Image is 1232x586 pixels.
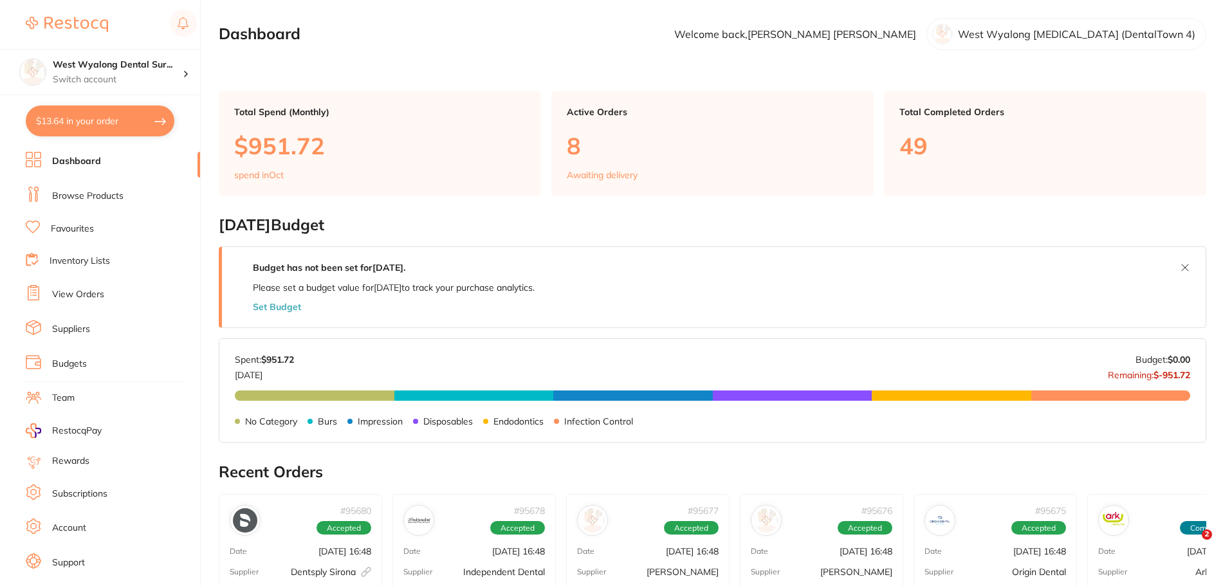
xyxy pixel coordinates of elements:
p: 49 [899,133,1191,159]
span: RestocqPay [52,425,102,437]
span: 2 [1202,529,1212,540]
a: Total Spend (Monthly)$951.72spend inOct [219,91,541,196]
a: Inventory Lists [50,255,110,268]
p: Spent: [235,354,294,365]
p: Origin Dental [1012,567,1066,577]
a: Support [52,556,85,569]
p: Supplier [924,567,953,576]
a: Subscriptions [52,488,107,500]
h2: Dashboard [219,25,300,43]
iframe: Intercom live chat [1175,529,1206,560]
p: Awaiting delivery [567,170,638,180]
p: Please set a budget value for [DATE] to track your purchase analytics. [253,282,535,293]
img: Adam Dental [580,508,605,533]
p: No Category [245,416,297,426]
p: # 95676 [861,506,892,516]
p: Infection Control [564,416,633,426]
span: Accepted [1011,521,1066,535]
img: Dentsply Sirona [233,508,257,533]
p: # 95675 [1035,506,1066,516]
p: [DATE] [235,365,294,380]
span: Accepted [838,521,892,535]
strong: $951.72 [261,354,294,365]
img: Ark Health [1101,508,1126,533]
span: Accepted [490,521,545,535]
img: Restocq Logo [26,17,108,32]
p: Active Orders [567,107,858,117]
span: Accepted [664,521,719,535]
p: Date [1098,547,1116,556]
p: Burs [318,416,337,426]
p: [PERSON_NAME] [820,567,892,577]
p: Date [924,547,942,556]
p: Total Spend (Monthly) [234,107,526,117]
p: # 95677 [688,506,719,516]
p: [PERSON_NAME] [647,567,719,577]
img: Independent Dental [407,508,431,533]
img: RestocqPay [26,423,41,438]
p: Date [751,547,768,556]
p: Supplier [577,567,606,576]
p: Switch account [53,73,183,86]
a: Rewards [52,455,89,468]
a: View Orders [52,288,104,301]
p: Total Completed Orders [899,107,1191,117]
button: $13.64 in your order [26,105,174,136]
p: Budget: [1135,354,1190,365]
p: Supplier [230,567,259,576]
p: 8 [567,133,858,159]
a: Team [52,392,75,405]
a: Account [52,522,86,535]
p: Supplier [403,567,432,576]
a: Browse Products [52,190,124,203]
h2: [DATE] Budget [219,216,1206,234]
p: Dentsply Sirona [291,567,371,577]
p: [DATE] 16:48 [318,546,371,556]
p: Welcome back, [PERSON_NAME] [PERSON_NAME] [674,28,916,40]
p: Date [403,547,421,556]
p: [DATE] 16:48 [492,546,545,556]
p: West Wyalong [MEDICAL_DATA] (DentalTown 4) [958,28,1195,40]
p: Supplier [751,567,780,576]
p: Impression [358,416,403,426]
img: Origin Dental [928,508,952,533]
h4: West Wyalong Dental Surgery (DentalTown 4) [53,59,183,71]
p: $951.72 [234,133,526,159]
h2: Recent Orders [219,463,1206,481]
p: [DATE] 16:48 [1013,546,1066,556]
strong: $0.00 [1168,354,1190,365]
strong: $-951.72 [1154,369,1190,381]
a: Active Orders8Awaiting delivery [551,91,874,196]
a: Suppliers [52,323,90,336]
p: # 95678 [514,506,545,516]
span: Accepted [317,521,371,535]
p: Date [577,547,594,556]
img: Henry Schein Halas [754,508,778,533]
a: Budgets [52,358,87,371]
a: RestocqPay [26,423,102,438]
p: Supplier [1098,567,1127,576]
strong: Budget has not been set for [DATE] . [253,262,405,273]
p: Endodontics [493,416,544,426]
p: spend in Oct [234,170,284,180]
a: Restocq Logo [26,10,108,39]
img: West Wyalong Dental Surgery (DentalTown 4) [20,59,46,85]
p: # 95680 [340,506,371,516]
p: Remaining: [1108,365,1190,380]
button: Set Budget [253,302,301,312]
a: Dashboard [52,155,101,168]
a: Total Completed Orders49 [884,91,1206,196]
p: [DATE] 16:48 [666,546,719,556]
a: Favourites [51,223,94,235]
p: Independent Dental [463,567,545,577]
p: Date [230,547,247,556]
p: [DATE] 16:48 [840,546,892,556]
p: Disposables [423,416,473,426]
